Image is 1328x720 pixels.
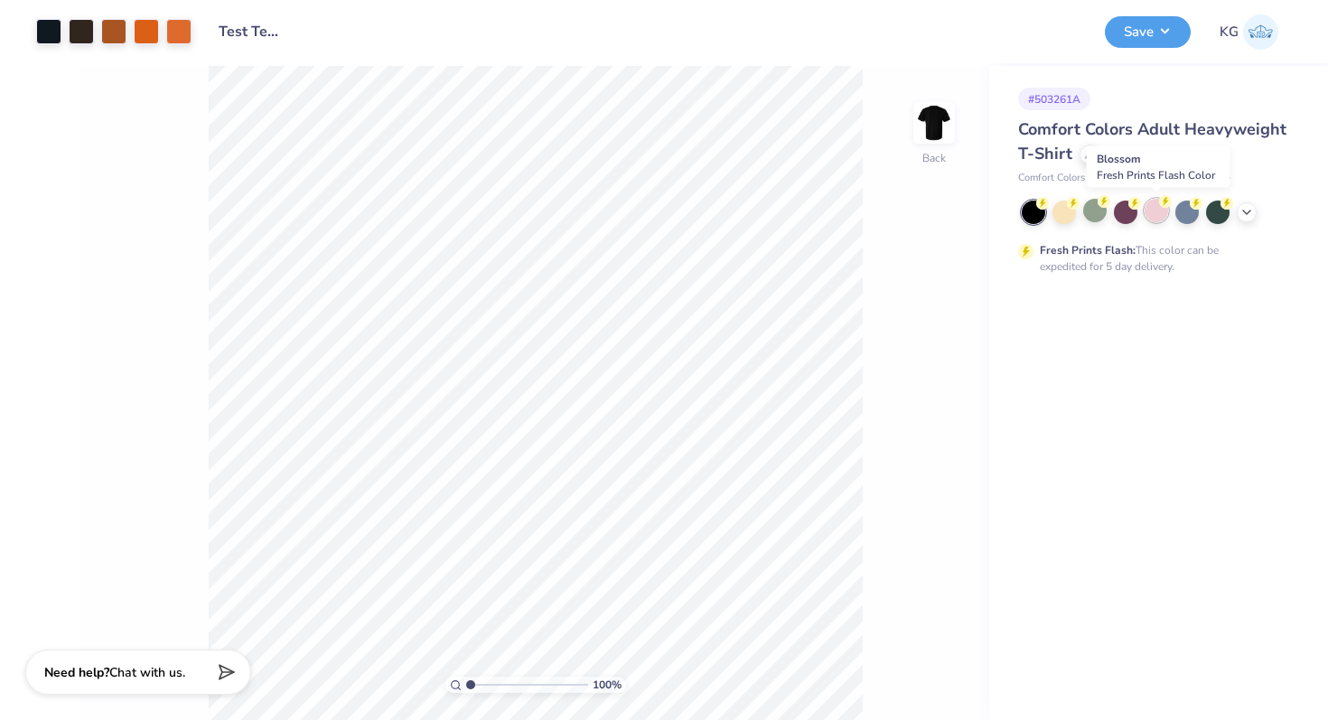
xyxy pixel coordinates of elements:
[205,14,294,50] input: Untitled Design
[1018,88,1090,110] div: # 503261A
[1040,242,1262,275] div: This color can be expedited for 5 day delivery.
[1220,14,1278,50] a: KG
[1105,16,1191,48] button: Save
[916,105,952,141] img: Back
[1018,118,1286,164] span: Comfort Colors Adult Heavyweight T-Shirt
[593,677,622,693] span: 100 %
[1243,14,1278,50] img: Khushi Golchha
[1040,243,1136,257] strong: Fresh Prints Flash:
[1018,171,1085,186] span: Comfort Colors
[109,664,185,681] span: Chat with us.
[922,150,946,166] div: Back
[1220,22,1239,42] span: KG
[1087,146,1230,188] div: Blossom
[44,664,109,681] strong: Need help?
[1097,168,1215,182] span: Fresh Prints Flash Color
